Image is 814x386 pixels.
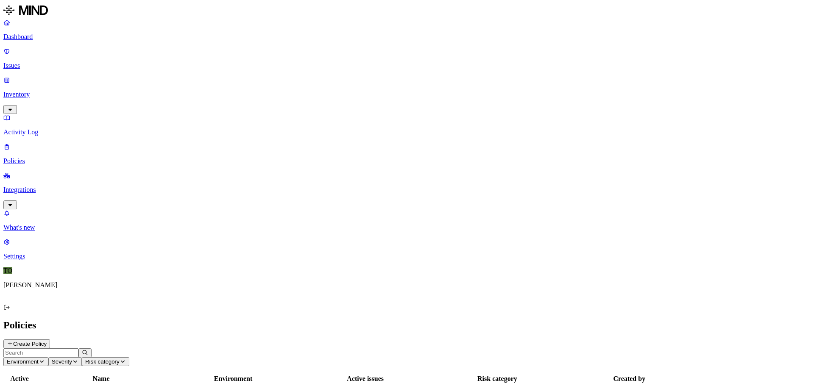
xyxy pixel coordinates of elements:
[3,348,78,357] input: Search
[3,3,48,17] img: MIND
[3,47,811,69] a: Issues
[3,76,811,113] a: Inventory
[7,358,39,365] span: Environment
[3,253,811,260] p: Settings
[3,19,811,41] a: Dashboard
[3,209,811,231] a: What's new
[564,375,694,383] div: Created by
[3,91,811,98] p: Inventory
[3,33,811,41] p: Dashboard
[52,358,72,365] span: Severity
[85,358,120,365] span: Risk category
[3,339,50,348] button: Create Policy
[3,128,811,136] p: Activity Log
[3,172,811,208] a: Integrations
[3,267,12,274] span: TO
[3,3,811,19] a: MIND
[3,186,811,194] p: Integrations
[432,375,562,383] div: Risk category
[3,238,811,260] a: Settings
[3,157,811,165] p: Policies
[168,375,298,383] div: Environment
[3,114,811,136] a: Activity Log
[3,319,811,331] h2: Policies
[3,224,811,231] p: What's new
[300,375,430,383] div: Active issues
[5,375,34,383] div: Active
[36,375,166,383] div: Name
[3,143,811,165] a: Policies
[3,62,811,69] p: Issues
